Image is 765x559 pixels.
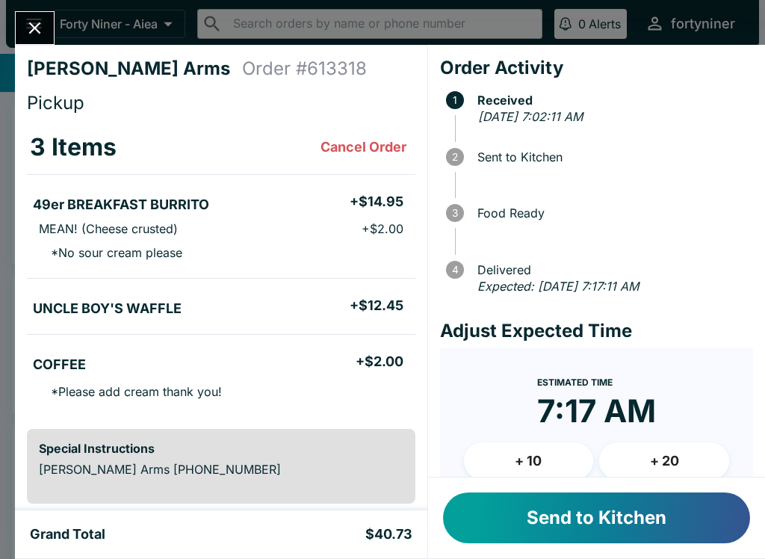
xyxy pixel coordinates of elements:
[30,132,117,162] h3: 3 Items
[315,132,412,162] button: Cancel Order
[39,384,222,399] p: * Please add cream thank you!
[39,221,178,236] p: MEAN! (Cheese crusted)
[478,109,583,124] em: [DATE] 7:02:11 AM
[16,12,54,44] button: Close
[470,93,753,107] span: Received
[27,92,84,114] span: Pickup
[599,442,729,480] button: + 20
[365,525,412,543] h5: $40.73
[452,207,458,219] text: 3
[27,120,415,417] table: orders table
[39,441,403,456] h6: Special Instructions
[440,57,753,79] h4: Order Activity
[362,221,403,236] p: + $2.00
[477,279,639,294] em: Expected: [DATE] 7:17:11 AM
[33,300,182,318] h5: UNCLE BOY'S WAFFLE
[39,245,182,260] p: * No sour cream please
[27,58,242,80] h4: [PERSON_NAME] Arms
[30,525,105,543] h5: Grand Total
[242,58,367,80] h4: Order # 613318
[350,193,403,211] h5: + $14.95
[33,196,209,214] h5: 49er BREAKFAST BURRITO
[470,263,753,277] span: Delivered
[537,377,613,388] span: Estimated Time
[451,264,458,276] text: 4
[452,151,458,163] text: 2
[440,320,753,342] h4: Adjust Expected Time
[537,392,656,430] time: 7:17 AM
[443,492,750,543] button: Send to Kitchen
[33,356,86,374] h5: COFFEE
[453,94,457,106] text: 1
[470,206,753,220] span: Food Ready
[350,297,403,315] h5: + $12.45
[39,462,403,477] p: [PERSON_NAME] Arms [PHONE_NUMBER]
[356,353,403,371] h5: + $2.00
[470,150,753,164] span: Sent to Kitchen
[464,442,594,480] button: + 10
